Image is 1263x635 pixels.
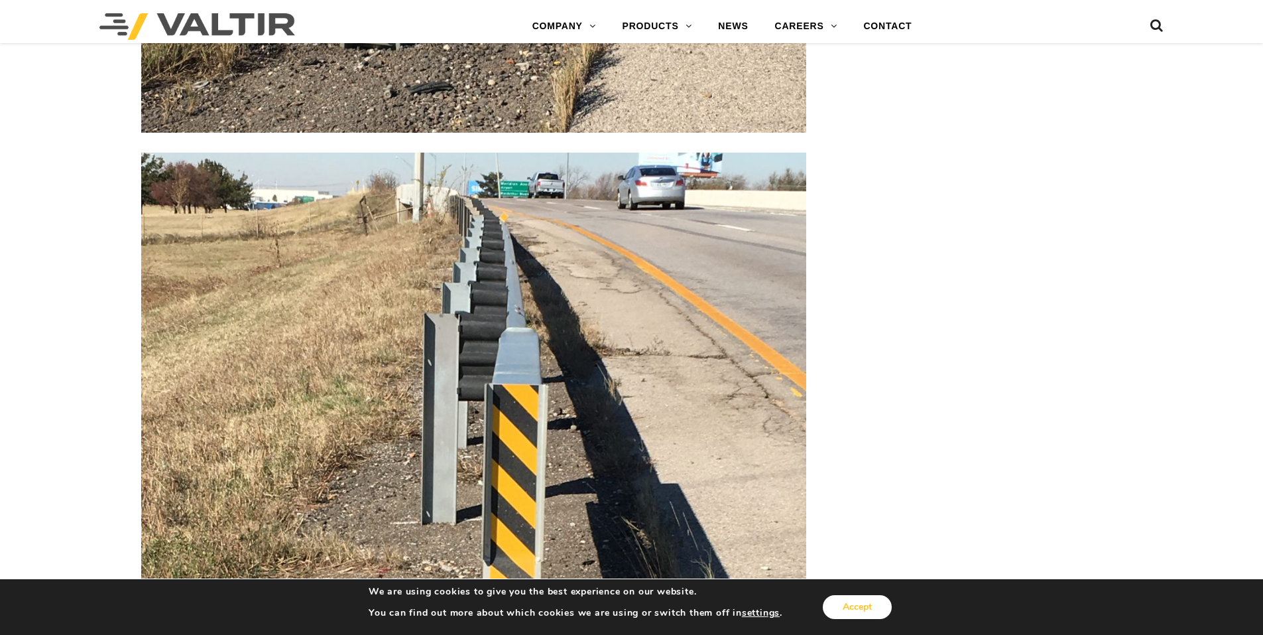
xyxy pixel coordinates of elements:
[519,13,609,40] a: COMPANY
[99,13,295,40] img: Valtir
[369,607,782,619] p: You can find out more about which cookies we are using or switch them off in .
[762,13,851,40] a: CAREERS
[369,586,782,598] p: We are using cookies to give you the best experience on our website.
[609,13,705,40] a: PRODUCTS
[705,13,761,40] a: NEWS
[823,595,892,619] button: Accept
[850,13,925,40] a: CONTACT
[742,607,780,619] button: settings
